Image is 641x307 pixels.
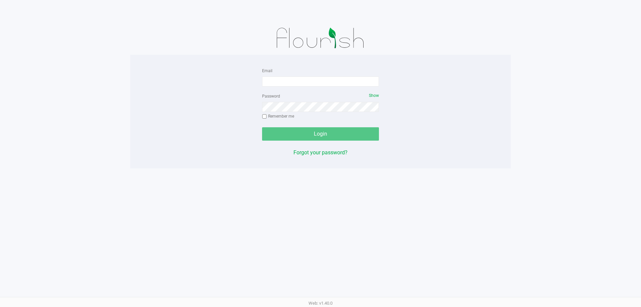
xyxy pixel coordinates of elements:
label: Password [262,93,280,99]
span: Web: v1.40.0 [308,301,333,306]
span: Show [369,93,379,98]
input: Remember me [262,114,267,119]
button: Forgot your password? [293,149,348,157]
label: Email [262,68,272,74]
label: Remember me [262,113,294,119]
